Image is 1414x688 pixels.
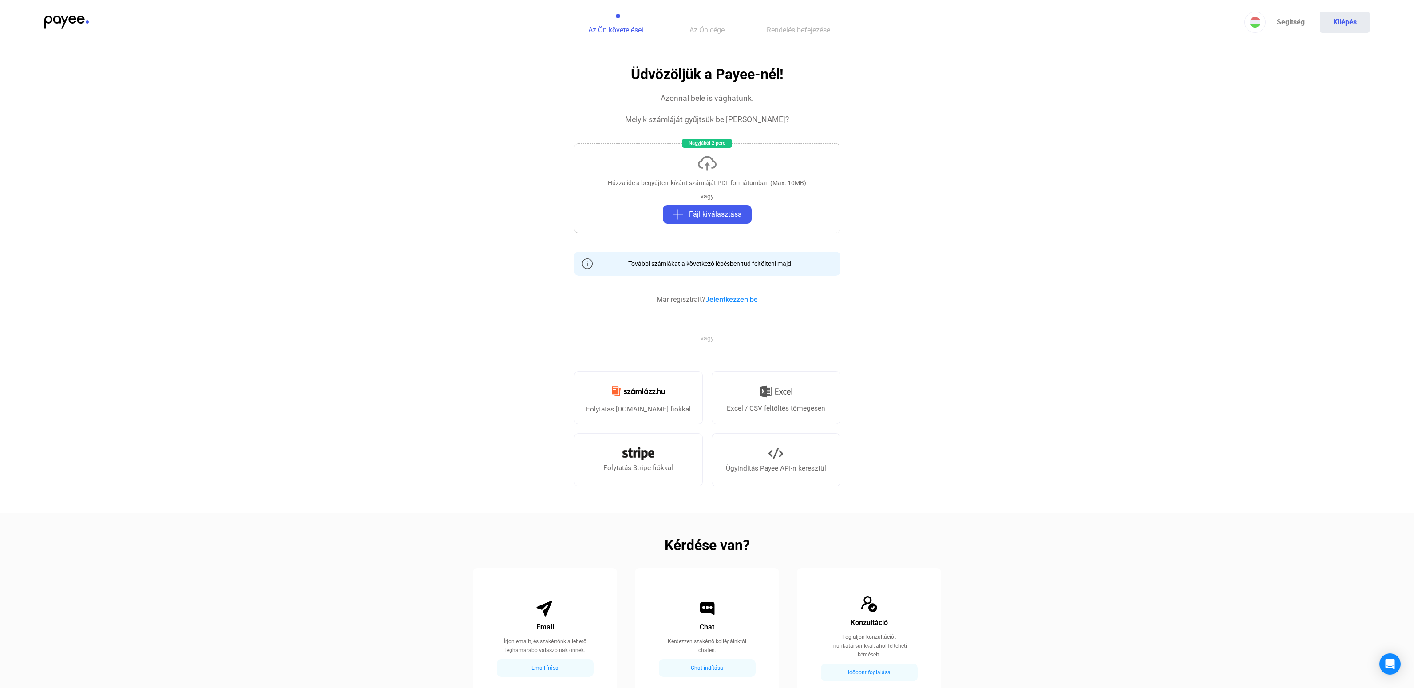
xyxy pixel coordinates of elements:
div: Email [536,622,554,633]
h2: Kérdése van? [665,540,750,550]
div: Chat indítása [661,663,753,673]
div: Már regisztrált? [657,294,758,305]
img: Email [536,600,554,617]
div: Írjon emailt, és szakértőnk a lehető leghamarabb válaszolnak önnek. [497,637,593,655]
button: HU [1244,12,1266,33]
div: Nagyjából 2 perc [682,139,732,148]
h1: Üdvözöljük a Payee-nél! [631,67,784,82]
img: info-grey-outline [582,258,593,269]
a: Ügyindítás Payee API-n keresztül [712,433,840,486]
div: Ügyindítás Payee API-n keresztül [726,463,826,474]
img: Excel [760,382,792,401]
img: Stripe [622,447,654,460]
img: Chat [698,600,716,617]
div: vagy [701,192,714,201]
span: vagy [694,334,721,343]
button: plus-greyFájl kiválasztása [663,205,752,224]
span: Az Ön követelései [588,26,643,34]
div: Időpont foglalása [824,667,915,678]
img: Számlázz.hu [606,381,670,402]
a: Segítség [1266,12,1315,33]
img: Consultation [860,595,878,613]
a: Excel / CSV feltöltés tömegesen [712,371,840,424]
img: upload-cloud [697,153,718,174]
img: plus-grey [673,209,683,220]
span: Az Ön cége [689,26,725,34]
div: Húzza ide a begyűjteni kívánt számláját PDF formátumban (Max. 10MB) [608,178,806,187]
div: Excel / CSV feltöltés tömegesen [727,403,825,414]
span: Rendelés befejezése [767,26,830,34]
img: payee-logo [44,16,89,29]
div: Konzultáció [851,617,888,628]
div: Chat [700,622,714,633]
div: Kérdezzen szakértő kollégáinktól chaten. [659,637,755,655]
span: Fájl kiválasztása [689,209,742,220]
button: Kilépés [1320,12,1370,33]
div: Folytatás Stripe fiókkal [603,463,673,473]
div: Folytatás [DOMAIN_NAME] fiókkal [586,404,691,415]
div: Melyik számláját gyűjtsük be [PERSON_NAME]? [625,114,789,125]
div: További számlákat a következő lépésben tud feltölteni majd. [622,259,793,268]
img: HU [1250,17,1260,28]
button: Időpont foglalása [821,664,918,681]
div: Azonnal bele is vághatunk. [661,93,754,103]
div: Foglaljon konzultációt munkatársunkkal, ahol felteheti kérdéseit. [821,633,917,659]
img: API [768,446,783,461]
button: Chat indítása [659,659,756,677]
a: Jelentkezzen be [705,295,758,304]
div: Open Intercom Messenger [1379,653,1401,675]
a: Folytatás [DOMAIN_NAME] fiókkal [574,371,703,424]
a: Folytatás Stripe fiókkal [574,433,703,486]
button: Email írása [497,659,594,677]
div: Email írása [499,663,591,673]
